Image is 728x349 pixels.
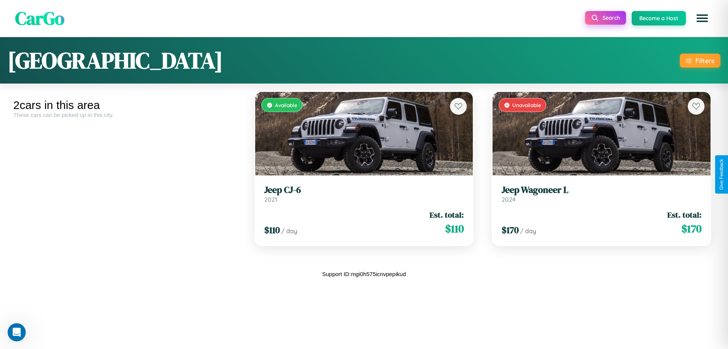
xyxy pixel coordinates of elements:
span: Est. total: [667,209,701,220]
span: Available [275,102,297,108]
span: $ 110 [445,221,464,236]
div: Give Feedback [719,159,724,190]
button: Search [585,11,626,25]
div: Filters [695,57,714,65]
button: Become a Host [632,11,686,25]
a: Jeep CJ-62021 [264,185,464,203]
span: 2021 [264,196,277,203]
h1: [GEOGRAPHIC_DATA] [8,45,223,76]
h3: Jeep CJ-6 [264,185,464,196]
p: Support ID: mgi0h575icnvpepikud [322,269,406,279]
span: Unavailable [512,102,541,108]
span: Search [602,14,620,21]
div: These cars can be picked up in this city. [13,112,240,118]
span: / day [281,227,297,235]
span: $ 170 [502,224,519,236]
span: / day [520,227,536,235]
h3: Jeep Wagoneer L [502,185,701,196]
button: Open menu [692,8,713,29]
div: 2 cars in this area [13,99,240,112]
span: Est. total: [430,209,464,220]
span: CarGo [15,6,64,31]
a: Jeep Wagoneer L2024 [502,185,701,203]
button: Filters [680,54,720,68]
span: $ 170 [681,221,701,236]
iframe: Intercom live chat [8,323,26,341]
span: 2024 [502,196,516,203]
span: $ 110 [264,224,280,236]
